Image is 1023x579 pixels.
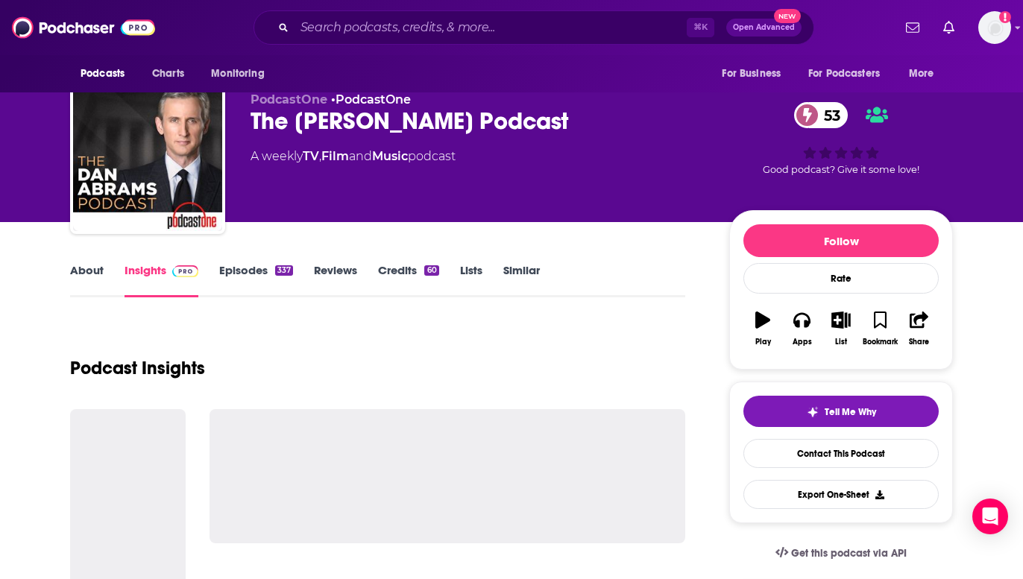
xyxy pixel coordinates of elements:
[900,15,925,40] a: Show notifications dropdown
[978,11,1011,44] span: Logged in as lorenzaingram
[809,102,848,128] span: 53
[726,19,802,37] button: Open AdvancedNew
[687,18,714,37] span: ⌘ K
[860,302,899,355] button: Bookmark
[336,92,411,107] a: PodcastOne
[733,24,795,31] span: Open Advanced
[125,263,198,297] a: InsightsPodchaser Pro
[331,92,411,107] span: •
[12,13,155,42] img: Podchaser - Follow, Share and Rate Podcasts
[321,149,349,163] a: Film
[835,338,847,347] div: List
[807,406,819,418] img: tell me why sparkle
[460,263,482,297] a: Lists
[774,9,801,23] span: New
[909,63,934,84] span: More
[372,149,408,163] a: Music
[503,263,540,297] a: Similar
[791,547,907,560] span: Get this podcast via API
[722,63,781,84] span: For Business
[743,302,782,355] button: Play
[743,480,939,509] button: Export One-Sheet
[251,92,327,107] span: PodcastOne
[755,338,771,347] div: Play
[251,148,456,165] div: A weekly podcast
[424,265,438,276] div: 60
[743,224,939,257] button: Follow
[937,15,960,40] a: Show notifications dropdown
[909,338,929,347] div: Share
[743,439,939,468] a: Contact This Podcast
[794,102,848,128] a: 53
[142,60,193,88] a: Charts
[972,499,1008,534] div: Open Intercom Messenger
[793,338,812,347] div: Apps
[825,406,876,418] span: Tell Me Why
[275,265,293,276] div: 337
[303,149,319,163] a: TV
[822,302,860,355] button: List
[764,535,919,572] a: Get this podcast via API
[863,338,898,347] div: Bookmark
[729,92,953,185] div: 53Good podcast? Give it some love!
[900,302,939,355] button: Share
[254,10,814,45] div: Search podcasts, credits, & more...
[211,63,264,84] span: Monitoring
[201,60,283,88] button: open menu
[743,396,939,427] button: tell me why sparkleTell Me Why
[349,149,372,163] span: and
[152,63,184,84] span: Charts
[219,263,293,297] a: Episodes337
[711,60,799,88] button: open menu
[314,263,357,297] a: Reviews
[70,357,205,379] h1: Podcast Insights
[743,263,939,294] div: Rate
[799,60,901,88] button: open menu
[295,16,687,39] input: Search podcasts, credits, & more...
[73,82,222,231] img: The Dan Abrams Podcast
[782,302,821,355] button: Apps
[172,265,198,277] img: Podchaser Pro
[999,11,1011,23] svg: Add a profile image
[70,60,144,88] button: open menu
[70,263,104,297] a: About
[763,164,919,175] span: Good podcast? Give it some love!
[319,149,321,163] span: ,
[808,63,880,84] span: For Podcasters
[898,60,953,88] button: open menu
[978,11,1011,44] img: User Profile
[978,11,1011,44] button: Show profile menu
[378,263,438,297] a: Credits60
[81,63,125,84] span: Podcasts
